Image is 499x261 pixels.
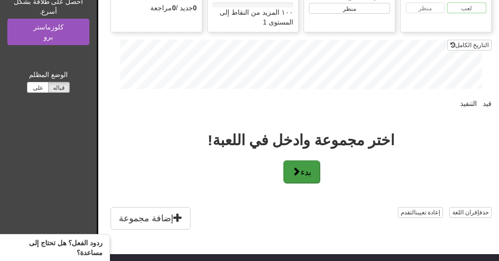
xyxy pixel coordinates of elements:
div: اختر مجموعة وادخل في اللعبة! [208,133,394,148]
button: التاريخ الكامل [447,40,492,51]
font: التاريخ الكامل [455,42,489,49]
strong: 0 [172,4,176,12]
font: إضافة مجموعة [119,213,173,223]
button: إضافة مجموعة [111,207,191,230]
button: منظر [406,2,445,13]
button: حذفإقران اللغة [449,207,492,218]
a: كلوزماستربرو [7,19,89,45]
div: الوضع المظلم [7,70,89,79]
p: قيد التنفيذ [111,99,492,108]
font: بدء [301,166,311,177]
button: إعادة تعيينالتقدم [398,207,443,218]
button: على [27,82,49,93]
strong: 0 [193,4,197,12]
span: التقدم [401,209,416,216]
span: فتح عنصر واجهة مستخدم الملاحظات [7,238,103,258]
button: لعب [447,2,486,13]
button: منظر [309,3,390,14]
span: إقران اللغة [452,209,479,216]
div: جديد / مراجعة [116,3,197,13]
button: بدء [283,160,320,183]
button: قباله [48,82,70,93]
div: ١٠٠ المزيد من النقاط إلى المستوى 1 [213,7,294,27]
